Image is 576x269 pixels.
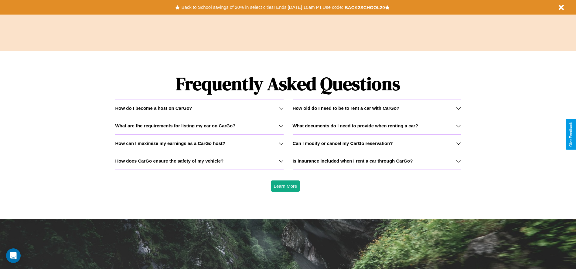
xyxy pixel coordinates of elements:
[345,5,385,10] b: BACK2SCHOOL20
[115,158,223,163] h3: How does CarGo ensure the safety of my vehicle?
[293,158,413,163] h3: Is insurance included when I rent a car through CarGo?
[271,180,300,192] button: Learn More
[6,248,21,263] div: Open Intercom Messenger
[569,122,573,147] div: Give Feedback
[115,123,235,128] h3: What are the requirements for listing my car on CarGo?
[180,3,344,12] button: Back to School savings of 20% in select cities! Ends [DATE] 10am PT.Use code:
[293,106,400,111] h3: How old do I need to be to rent a car with CarGo?
[293,141,393,146] h3: Can I modify or cancel my CarGo reservation?
[293,123,418,128] h3: What documents do I need to provide when renting a car?
[115,68,461,99] h1: Frequently Asked Questions
[115,106,192,111] h3: How do I become a host on CarGo?
[115,141,225,146] h3: How can I maximize my earnings as a CarGo host?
